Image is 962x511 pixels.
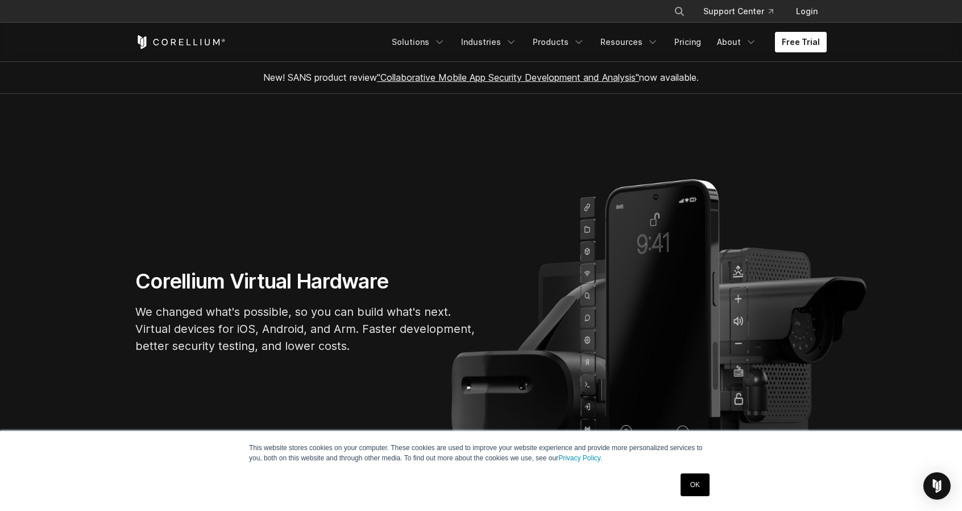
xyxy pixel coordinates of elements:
a: OK [681,473,710,496]
h1: Corellium Virtual Hardware [135,269,476,294]
a: Resources [594,32,665,52]
a: "Collaborative Mobile App Security Development and Analysis" [377,72,639,83]
a: Products [526,32,591,52]
a: Login [787,1,827,22]
a: About [710,32,764,52]
a: Free Trial [775,32,827,52]
div: Navigation Menu [385,32,827,52]
button: Search [669,1,690,22]
a: Industries [454,32,524,52]
div: Open Intercom Messenger [923,472,951,500]
p: We changed what's possible, so you can build what's next. Virtual devices for iOS, Android, and A... [135,303,476,355]
a: Corellium Home [135,35,226,49]
div: Navigation Menu [660,1,827,22]
a: Pricing [667,32,708,52]
a: Solutions [385,32,452,52]
a: Support Center [694,1,782,22]
a: Privacy Policy. [558,454,602,462]
span: New! SANS product review now available. [263,72,699,83]
p: This website stores cookies on your computer. These cookies are used to improve your website expe... [249,443,713,463]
